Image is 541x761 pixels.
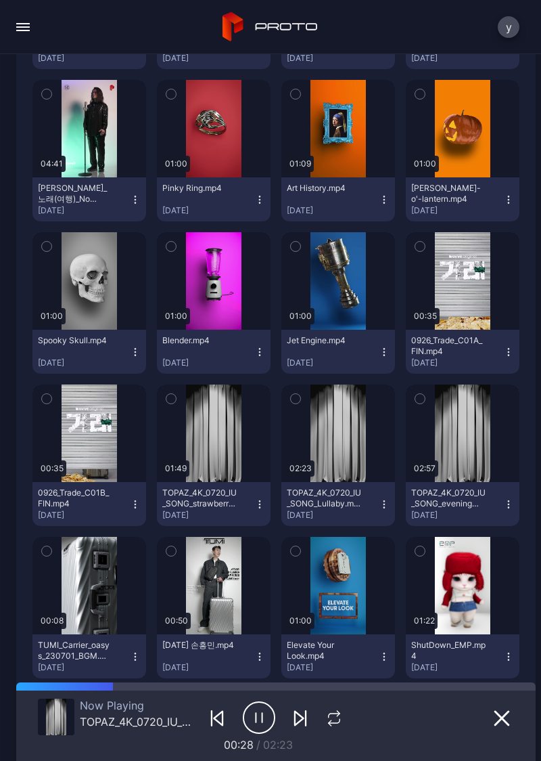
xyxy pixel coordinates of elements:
span: 00:28 [224,738,254,752]
div: Jet Engine.mp4 [287,335,361,346]
div: [DATE] [38,662,130,673]
div: [DATE] [287,662,379,673]
div: 김범수_노래(여행)_No lyrics_ver.mp4 [38,183,112,204]
div: [DATE] [38,205,130,216]
div: TOPAZ_4K_0720_IU_SONG_Lullaby.mov [80,715,197,729]
button: 0926_Trade_C01B_FIN.mp4[DATE] [32,482,146,526]
div: [DATE] [287,357,379,368]
div: [DATE] [411,510,503,521]
span: 02:23 [263,738,293,752]
div: [DATE] [411,662,503,673]
div: [DATE] [162,662,254,673]
div: TOPAZ_4K_0720_IU_SONG_strawberry moon.mov [162,487,237,509]
button: [PERSON_NAME]-o'-lantern.mp4[DATE] [406,177,519,221]
div: [DATE] [287,510,379,521]
button: Elevate Your Look.mp4[DATE] [281,634,395,678]
div: Now Playing [80,699,197,712]
div: 2023-07-03 손흥민.mp4 [162,640,237,651]
div: [DATE] [38,510,130,521]
div: Blender.mp4 [162,335,237,346]
div: [DATE] [411,357,503,368]
div: [DATE] [411,205,503,216]
div: 0926_Trade_C01B_FIN.mp4 [38,487,112,509]
button: Pinky Ring.mp4[DATE] [157,177,270,221]
div: TOPAZ_4K_0720_IU_SONG_Lullaby.mov [287,487,361,509]
div: Jack-o'-lantern.mp4 [411,183,486,204]
div: [DATE] [287,205,379,216]
button: TOPAZ_4K_0720_IU_SONG_Lullaby.mov[DATE] [281,482,395,526]
div: [DATE] [38,357,130,368]
button: Jet Engine.mp4[DATE] [281,330,395,374]
button: Blender.mp4[DATE] [157,330,270,374]
button: Spooky Skull.mp4[DATE] [32,330,146,374]
button: y [498,16,519,38]
div: ShutDown_EMP.mp4 [411,640,486,661]
div: [DATE] [162,357,254,368]
button: [PERSON_NAME]_노래(여행)_No lyrics_ver.mp4[DATE] [32,177,146,221]
div: [DATE] [38,53,130,64]
div: [DATE] [411,53,503,64]
span: / [256,738,260,752]
div: [DATE] [162,205,254,216]
div: Art History.mp4 [287,183,361,194]
div: 0926_Trade_C01A_FIN.mp4 [411,335,486,357]
button: TOPAZ_4K_0720_IU_SONG_evening letter.mov[DATE] [406,482,519,526]
div: [DATE] [162,510,254,521]
button: TOPAZ_4K_0720_IU_SONG_strawberry moon.mov[DATE] [157,482,270,526]
div: Elevate Your Look.mp4 [287,640,361,661]
div: Pinky Ring.mp4 [162,183,237,194]
div: [DATE] [162,53,254,64]
button: TUMI_Carrier_oasys_230701_BGM.mp4[DATE] [32,634,146,678]
div: Spooky Skull.mp4 [38,335,112,346]
button: 0926_Trade_C01A_FIN.mp4[DATE] [406,330,519,374]
button: Art History.mp4[DATE] [281,177,395,221]
div: TOPAZ_4K_0720_IU_SONG_evening letter.mov [411,487,486,509]
div: [DATE] [287,53,379,64]
button: [DATE] 손흥민.mp4[DATE] [157,634,270,678]
button: ShutDown_EMP.mp4[DATE] [406,634,519,678]
div: TUMI_Carrier_oasys_230701_BGM.mp4 [38,640,112,661]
